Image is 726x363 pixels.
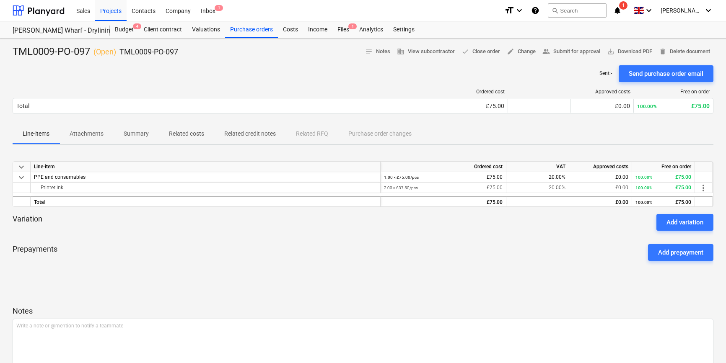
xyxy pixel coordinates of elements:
[658,247,703,258] div: Add prepayment
[659,48,666,55] span: delete
[388,21,420,38] a: Settings
[666,217,703,228] div: Add variation
[365,47,390,57] span: Notes
[607,48,615,55] span: save_alt
[514,5,524,15] i: keyboard_arrow_down
[169,129,204,138] p: Related costs
[354,21,388,38] a: Analytics
[225,21,278,38] a: Purchase orders
[644,5,654,15] i: keyboard_arrow_down
[506,183,569,193] div: 20.00%
[637,89,710,95] div: Free on order
[93,47,116,57] p: ( Open )
[449,103,504,109] div: £75.00
[607,47,652,57] span: Download PDF
[542,48,550,55] span: people_alt
[506,162,569,172] div: VAT
[504,5,514,15] i: format_size
[384,197,503,208] div: £75.00
[635,197,691,208] div: £75.00
[16,103,29,109] div: Total
[384,185,418,190] small: 2.00 × £37.50 / pcs
[507,47,536,57] span: Change
[16,162,26,172] span: keyboard_arrow_down
[110,21,139,38] a: Budget4
[124,129,149,138] p: Summary
[384,183,503,193] div: £75.00
[139,21,187,38] a: Client contract
[458,45,503,58] button: Close order
[573,197,628,208] div: £0.00
[119,47,178,57] p: TML0009-PO-097
[462,48,469,55] span: done
[503,45,539,58] button: Change
[365,48,373,55] span: notes
[31,162,381,172] div: Line-item
[613,5,622,15] i: notifications
[332,21,354,38] a: Files1
[303,21,332,38] a: Income
[619,1,627,10] span: 1
[604,45,656,58] button: Download PDF
[573,183,628,193] div: £0.00
[31,196,381,207] div: Total
[632,162,695,172] div: Free on order
[362,45,394,58] button: Notes
[384,172,503,183] div: £75.00
[381,162,506,172] div: Ordered cost
[34,174,86,180] span: PPE and consumables
[507,48,514,55] span: edit
[698,183,708,193] span: more_vert
[506,172,569,183] div: 20.00%
[599,70,612,77] p: Sent : -
[462,47,500,57] span: Close order
[224,129,276,138] p: Related credit notes
[573,172,628,183] div: £0.00
[637,103,710,109] div: £75.00
[635,200,652,205] small: 100.00%
[332,21,354,38] div: Files
[656,45,713,58] button: Delete document
[635,172,691,183] div: £75.00
[659,47,710,57] span: Delete document
[635,185,652,190] small: 100.00%
[397,48,404,55] span: business
[16,172,26,183] span: keyboard_arrow_down
[34,183,377,193] div: Printer ink
[13,45,178,59] div: TML0009-PO-097
[13,306,713,316] p: Notes
[574,89,630,95] div: Approved costs
[70,129,104,138] p: Attachments
[648,244,713,261] button: Add prepayment
[13,26,100,35] div: [PERSON_NAME] Wharf - Drylining
[133,23,141,29] span: 4
[187,21,225,38] a: Valuations
[110,21,139,38] div: Budget
[384,175,419,180] small: 1.00 × £75.00 / pcs
[629,68,703,79] div: Send purchase order email
[635,183,691,193] div: £75.00
[656,214,713,231] button: Add variation
[13,244,57,261] p: Prepayments
[548,3,607,18] button: Search
[703,5,713,15] i: keyboard_arrow_down
[215,5,223,11] span: 1
[278,21,303,38] a: Costs
[661,7,703,14] span: [PERSON_NAME]
[397,47,455,57] span: View subcontractor
[13,214,42,231] p: Variation
[635,175,652,180] small: 100.00%
[23,129,49,138] p: Line-items
[348,23,357,29] span: 1
[684,323,726,363] div: Chat Widget
[637,103,657,109] small: 100.00%
[574,103,630,109] div: £0.00
[449,89,505,95] div: Ordered cost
